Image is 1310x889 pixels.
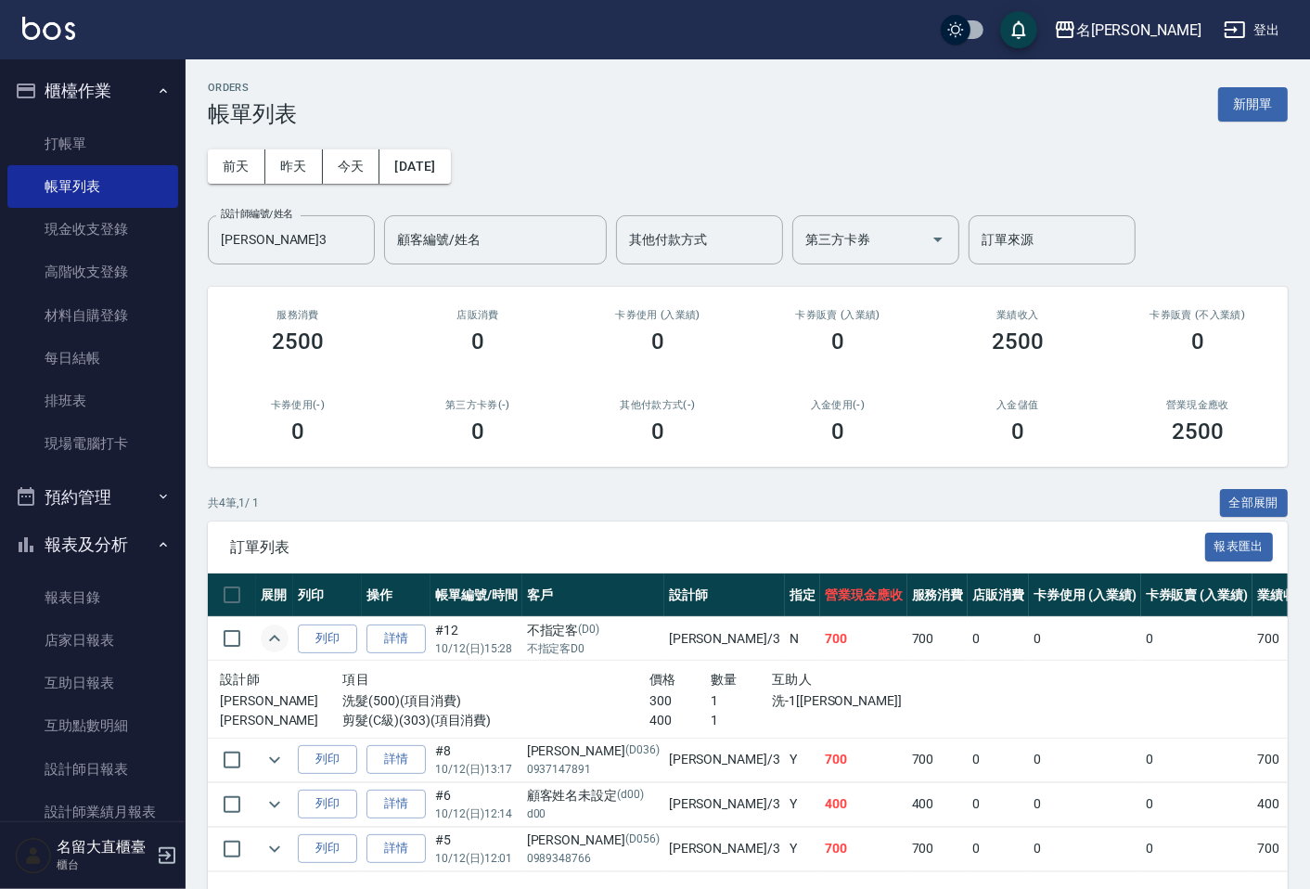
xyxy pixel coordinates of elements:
th: 設計師 [664,573,785,617]
h3: 2500 [1172,419,1224,444]
h3: 0 [651,329,664,354]
span: 互助人 [772,672,812,687]
p: 0989348766 [527,850,660,867]
td: 0 [1029,738,1141,781]
h3: 0 [1191,329,1204,354]
a: 詳情 [366,745,426,774]
th: 展開 [256,573,293,617]
button: 列印 [298,745,357,774]
span: 數量 [711,672,738,687]
button: 列印 [298,790,357,818]
td: 700 [907,617,969,661]
h5: 名留大直櫃臺 [57,838,151,857]
button: [DATE] [379,149,450,184]
p: 1 [711,711,772,730]
td: 0 [1141,827,1253,870]
p: [PERSON_NAME] [220,691,342,711]
button: expand row [261,746,289,774]
td: 0 [968,617,1029,661]
th: 帳單編號/時間 [430,573,522,617]
a: 詳情 [366,790,426,818]
a: 打帳單 [7,122,178,165]
td: N [785,617,820,661]
a: 互助日報表 [7,662,178,704]
td: #8 [430,738,522,781]
button: 櫃檯作業 [7,67,178,115]
button: 名[PERSON_NAME] [1047,11,1209,49]
h2: 第三方卡券(-) [410,399,546,411]
button: 報表匯出 [1205,533,1274,561]
td: Y [785,738,820,781]
p: (D036) [625,741,660,761]
h2: 卡券販賣 (不入業績) [1130,309,1265,321]
td: #5 [430,827,522,870]
td: [PERSON_NAME] /3 [664,617,785,661]
h3: 0 [471,329,484,354]
td: 0 [1141,782,1253,826]
h2: 入金儲值 [950,399,1085,411]
p: 不指定客D0 [527,640,660,657]
th: 卡券使用 (入業績) [1029,573,1141,617]
td: [PERSON_NAME] /3 [664,738,785,781]
a: 排班表 [7,380,178,422]
h3: 0 [1011,419,1024,444]
a: 店家日報表 [7,619,178,662]
button: 前天 [208,149,265,184]
p: d00 [527,805,660,822]
td: 700 [907,827,969,870]
a: 報表目錄 [7,576,178,619]
td: Y [785,827,820,870]
button: Open [923,225,953,254]
h3: 0 [291,419,304,444]
h3: 2500 [992,329,1044,354]
div: 顧客姓名未設定 [527,786,660,805]
th: 卡券販賣 (入業績) [1141,573,1253,617]
button: 列印 [298,834,357,863]
h2: 店販消費 [410,309,546,321]
h3: 2500 [272,329,324,354]
td: [PERSON_NAME] /3 [664,827,785,870]
p: 300 [649,691,711,711]
a: 現場電腦打卡 [7,422,178,465]
img: Person [15,837,52,874]
h3: 帳單列表 [208,101,297,127]
p: 櫃台 [57,857,151,873]
button: 今天 [323,149,380,184]
p: 400 [649,711,711,730]
button: expand row [261,625,289,652]
button: expand row [261,835,289,863]
a: 每日結帳 [7,337,178,380]
td: 700 [820,617,907,661]
td: 0 [968,782,1029,826]
button: 全部展開 [1220,489,1289,518]
a: 設計師日報表 [7,748,178,791]
span: 項目 [342,672,369,687]
label: 設計師編號/姓名 [221,207,293,221]
h3: 0 [471,419,484,444]
th: 營業現金應收 [820,573,907,617]
td: #6 [430,782,522,826]
a: 互助點數明細 [7,704,178,747]
span: 訂單列表 [230,538,1205,557]
th: 客戶 [522,573,664,617]
td: [PERSON_NAME] /3 [664,782,785,826]
button: 登出 [1216,13,1288,47]
h2: 營業現金應收 [1130,399,1265,411]
button: 列印 [298,625,357,653]
h2: 入金使用(-) [770,399,905,411]
td: 400 [907,782,969,826]
p: 共 4 筆, 1 / 1 [208,495,259,511]
button: 昨天 [265,149,323,184]
h2: 卡券使用 (入業績) [590,309,726,321]
button: expand row [261,791,289,818]
a: 帳單列表 [7,165,178,208]
td: 0 [1029,782,1141,826]
th: 服務消費 [907,573,969,617]
h2: 業績收入 [950,309,1085,321]
span: 設計師 [220,672,260,687]
p: 0937147891 [527,761,660,778]
a: 現金收支登錄 [7,208,178,251]
button: 預約管理 [7,473,178,522]
h2: 卡券使用(-) [230,399,366,411]
th: 列印 [293,573,362,617]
